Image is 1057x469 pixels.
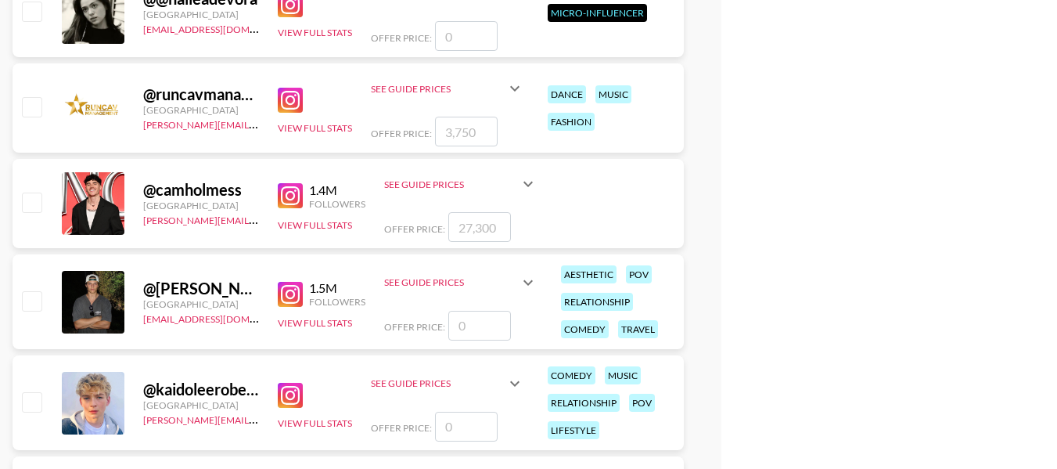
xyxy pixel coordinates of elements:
[371,83,505,95] div: See Guide Prices
[548,4,647,22] div: Micro-Influencer
[384,264,537,301] div: See Guide Prices
[143,279,259,298] div: @ [PERSON_NAME].dezz
[143,180,259,200] div: @ camholmess
[143,380,259,399] div: @ kaidoleeroberts
[561,320,609,338] div: comedy
[143,211,449,226] a: [PERSON_NAME][EMAIL_ADDRESS][PERSON_NAME][DOMAIN_NAME]
[278,122,352,134] button: View Full Stats
[548,366,595,384] div: comedy
[626,265,652,283] div: pov
[371,365,524,402] div: See Guide Prices
[309,182,365,198] div: 1.4M
[371,128,432,139] span: Offer Price:
[384,165,537,203] div: See Guide Prices
[278,383,303,408] img: Instagram
[448,311,511,341] input: 0
[629,394,655,412] div: pov
[143,399,259,411] div: [GEOGRAPHIC_DATA]
[435,117,498,146] input: 3,750
[143,116,449,131] a: [PERSON_NAME][EMAIL_ADDRESS][PERSON_NAME][DOMAIN_NAME]
[548,113,595,131] div: fashion
[309,198,365,210] div: Followers
[278,183,303,208] img: Instagram
[278,317,352,329] button: View Full Stats
[278,88,303,113] img: Instagram
[561,293,633,311] div: relationship
[605,366,641,384] div: music
[278,282,303,307] img: Instagram
[143,310,300,325] a: [EMAIL_ADDRESS][DOMAIN_NAME]
[278,417,352,429] button: View Full Stats
[371,377,505,389] div: See Guide Prices
[435,412,498,442] input: 0
[371,422,432,434] span: Offer Price:
[143,411,375,426] a: [PERSON_NAME][EMAIL_ADDRESS][DOMAIN_NAME]
[561,265,617,283] div: aesthetic
[309,280,365,296] div: 1.5M
[143,298,259,310] div: [GEOGRAPHIC_DATA]
[595,85,631,103] div: music
[435,21,498,51] input: 0
[143,200,259,211] div: [GEOGRAPHIC_DATA]
[278,27,352,38] button: View Full Stats
[384,179,519,190] div: See Guide Prices
[384,321,445,333] span: Offer Price:
[309,296,365,308] div: Followers
[143,85,259,104] div: @ runcavmanagement
[143,9,259,20] div: [GEOGRAPHIC_DATA]
[143,20,300,35] a: [EMAIL_ADDRESS][DOMAIN_NAME]
[371,32,432,44] span: Offer Price:
[278,219,352,231] button: View Full Stats
[143,104,259,116] div: [GEOGRAPHIC_DATA]
[548,394,620,412] div: relationship
[384,276,519,288] div: See Guide Prices
[548,85,586,103] div: dance
[384,223,445,235] span: Offer Price:
[548,421,599,439] div: lifestyle
[371,70,524,107] div: See Guide Prices
[448,212,511,242] input: 27,300
[618,320,658,338] div: travel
